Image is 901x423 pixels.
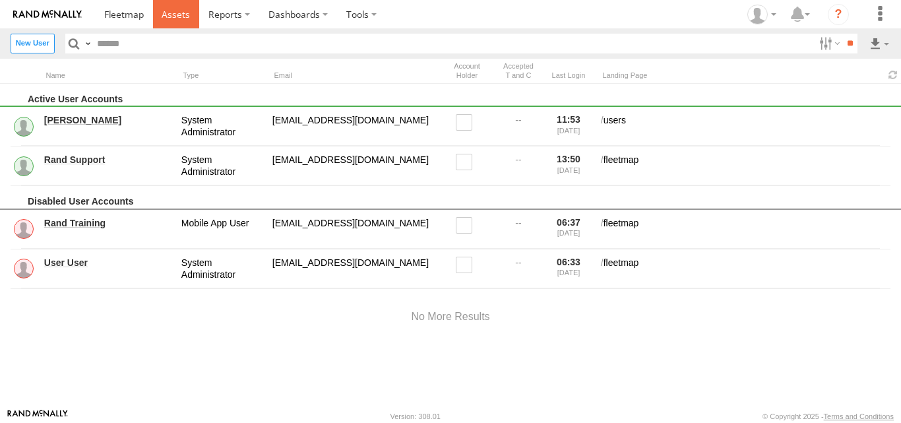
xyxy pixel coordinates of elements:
[270,152,435,180] div: odyssey@rand.com
[179,69,265,82] div: Type
[44,154,172,166] a: Rand Support
[599,69,880,82] div: Landing Page
[544,112,594,141] div: 11:53 [DATE]
[456,257,479,273] label: Read only
[179,255,265,283] div: System Administrator
[270,69,435,82] div: Email
[828,4,849,25] i: ?
[599,112,890,141] div: users
[544,255,594,283] div: 06:33 [DATE]
[599,255,890,283] div: fleetmap
[82,34,93,53] label: Search Query
[599,215,890,244] div: fleetmap
[44,257,172,269] a: User User
[885,69,901,81] span: Refresh
[499,60,538,82] div: Has user accepted Terms and Conditions
[390,412,441,420] div: Version: 308.01
[179,112,265,141] div: System Administrator
[44,217,172,229] a: Rand Training
[179,215,265,244] div: Mobile App User
[743,5,781,24] div: Ed Pruneda
[270,112,435,141] div: service@odysseygroupllc.com
[544,152,594,180] div: 13:50 [DATE]
[824,412,894,420] a: Terms and Conditions
[762,412,894,420] div: © Copyright 2025 -
[456,114,479,131] label: Read only
[441,60,493,82] div: Account Holder
[11,34,55,53] label: Create New User
[544,215,594,244] div: 06:37 [DATE]
[44,114,172,126] a: [PERSON_NAME]
[599,152,890,180] div: fleetmap
[179,152,265,180] div: System Administrator
[270,255,435,283] div: fortraining@train.com
[868,34,890,53] label: Export results as...
[456,154,479,170] label: Read only
[42,69,174,82] div: Name
[814,34,842,53] label: Search Filter Options
[13,10,82,19] img: rand-logo.svg
[7,410,68,423] a: Visit our Website
[544,69,594,82] div: Last Login
[456,217,479,234] label: Read only
[270,215,435,244] div: randtraining@rand.com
